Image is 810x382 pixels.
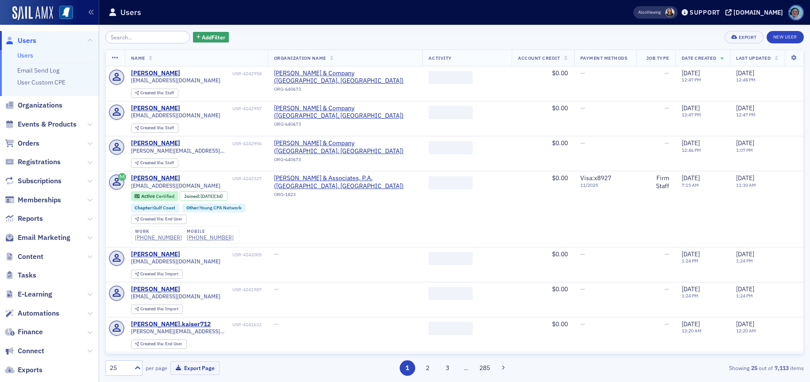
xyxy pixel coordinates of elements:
[131,104,180,112] a: [PERSON_NAME]
[725,9,786,15] button: [DOMAIN_NAME]
[646,55,669,61] span: Job Type
[664,320,669,328] span: —
[140,217,182,222] div: End User
[664,69,669,77] span: —
[5,233,70,243] a: Email Marketing
[5,120,77,129] a: Events & Products
[170,361,220,375] button: Export Page
[682,104,700,112] span: [DATE]
[552,320,568,328] span: $0.00
[146,364,167,372] label: per page
[518,55,560,61] span: Account Credit
[736,69,754,77] span: [DATE]
[18,214,43,224] span: Reports
[5,252,43,262] a: Content
[665,8,675,17] span: Noma Burge
[131,340,187,349] div: Created Via: End User
[59,6,73,19] img: SailAMX
[18,270,36,280] span: Tasks
[5,139,39,148] a: Orders
[131,123,178,133] div: Created Via: Staff
[5,214,43,224] a: Reports
[131,270,183,279] div: Created Via: Import
[131,174,180,182] a: [PERSON_NAME]
[181,71,262,77] div: USR-4242958
[140,306,165,312] span: Created Via :
[736,174,754,182] span: [DATE]
[736,328,756,334] time: 12:20 AM
[682,285,700,293] span: [DATE]
[193,32,229,43] button: AddFilter
[739,35,757,40] div: Export
[18,327,43,337] span: Finance
[682,250,700,258] span: [DATE]
[135,229,182,234] div: work
[110,363,129,373] div: 25
[182,204,246,212] div: Other:
[274,139,417,155] span: T.E. Lott & Company (Columbus, MS)
[638,9,647,15] div: Also
[428,287,473,300] span: ‌
[131,204,180,212] div: Chapter:
[18,157,61,167] span: Registrations
[131,77,220,84] span: [EMAIL_ADDRESS][DOMAIN_NAME]
[17,78,66,86] a: User Custom CPE
[184,193,201,199] span: Joined :
[131,55,145,61] span: Name
[274,192,417,201] div: ORG-1823
[5,327,43,337] a: Finance
[274,285,279,293] span: —
[120,7,141,18] h1: Users
[788,5,804,20] span: Profile
[18,195,61,205] span: Memberships
[580,69,585,77] span: —
[135,205,175,211] a: Chapter:Gulf Coast
[274,104,417,120] span: T.E. Lott & Company (Columbus, MS)
[12,6,53,20] img: SailAMX
[460,364,472,372] span: …
[736,258,753,264] time: 1:24 PM
[187,229,234,234] div: mobile
[664,139,669,147] span: —
[181,176,262,181] div: USR-4242327
[664,104,669,112] span: —
[274,157,417,166] div: ORG-640673
[131,286,180,293] a: [PERSON_NAME]
[140,341,165,347] span: Created Via :
[428,71,473,84] span: ‌
[682,258,698,264] time: 1:24 PM
[682,147,701,153] time: 12:46 PM
[428,252,473,265] span: ‌
[682,77,701,83] time: 12:47 PM
[477,360,493,376] button: 285
[131,191,178,201] div: Active: Active: Certified
[17,51,33,59] a: Users
[420,360,435,376] button: 2
[5,157,61,167] a: Registrations
[18,309,59,318] span: Automations
[135,234,182,241] div: [PHONE_NUMBER]
[18,289,52,299] span: E-Learning
[140,307,178,312] div: Import
[643,174,669,190] div: Firm Staff
[18,100,62,110] span: Organizations
[131,320,211,328] a: [PERSON_NAME].kaiser712
[131,112,220,119] span: [EMAIL_ADDRESS][DOMAIN_NAME]
[18,36,36,46] span: Users
[202,33,225,41] span: Add Filter
[131,139,180,147] a: [PERSON_NAME]
[131,328,262,335] span: [PERSON_NAME][EMAIL_ADDRESS][DOMAIN_NAME]
[736,320,754,328] span: [DATE]
[682,112,701,118] time: 12:47 PM
[17,66,59,74] a: Email Send Log
[135,193,174,199] a: Active Certified
[736,139,754,147] span: [DATE]
[682,69,700,77] span: [DATE]
[5,176,62,186] a: Subscriptions
[274,174,417,190] a: [PERSON_NAME] & Associates, P.A. ([GEOGRAPHIC_DATA], [GEOGRAPHIC_DATA])
[274,139,417,155] a: [PERSON_NAME] & Company ([GEOGRAPHIC_DATA], [GEOGRAPHIC_DATA])
[580,182,630,188] span: 11 / 2025
[140,160,165,166] span: Created Via :
[580,104,585,112] span: —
